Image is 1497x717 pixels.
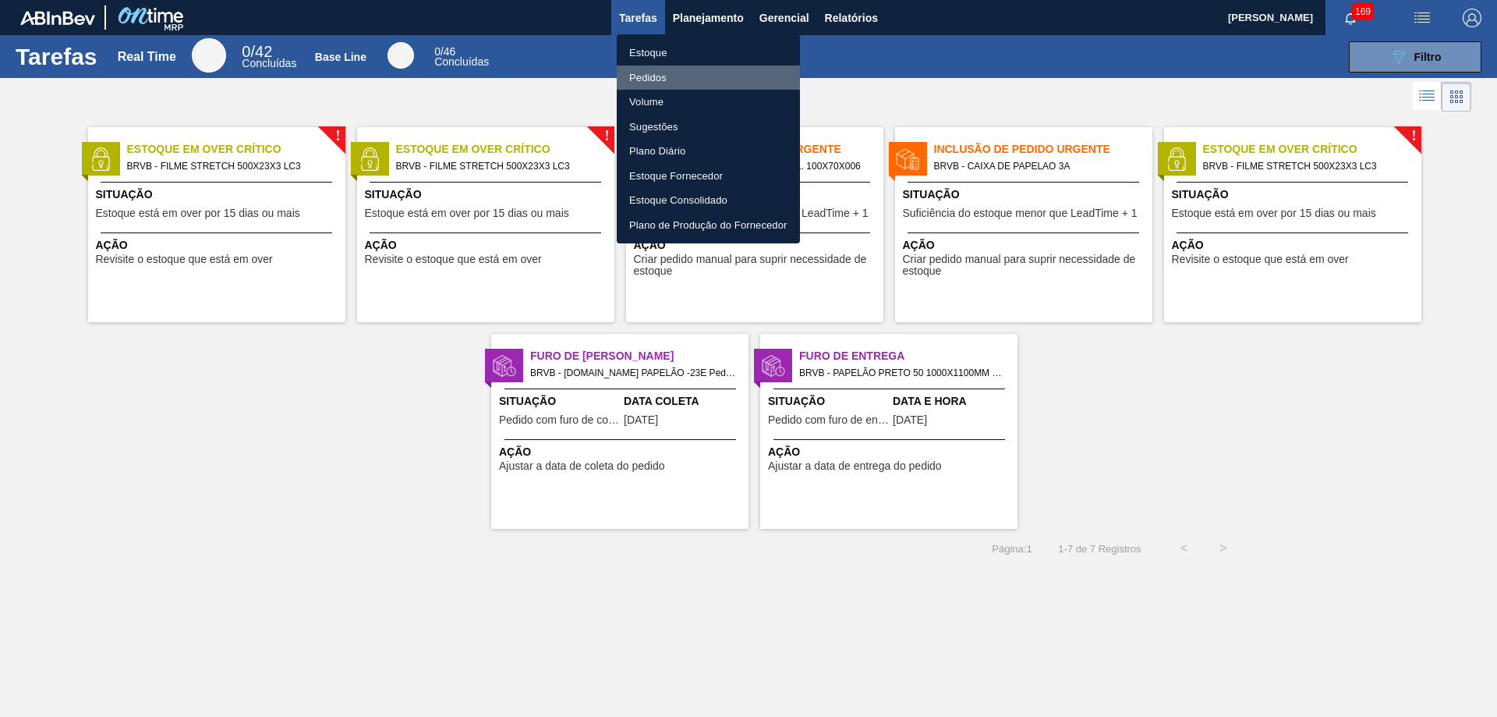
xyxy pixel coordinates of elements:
a: Pedidos [617,66,800,91]
a: Plano Diário [617,139,800,164]
a: Volume [617,90,800,115]
a: Sugestões [617,115,800,140]
a: Estoque Fornecedor [617,164,800,189]
a: Estoque Consolidado [617,188,800,213]
a: Plano de Produção do Fornecedor [617,213,800,238]
a: Estoque [617,41,800,66]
